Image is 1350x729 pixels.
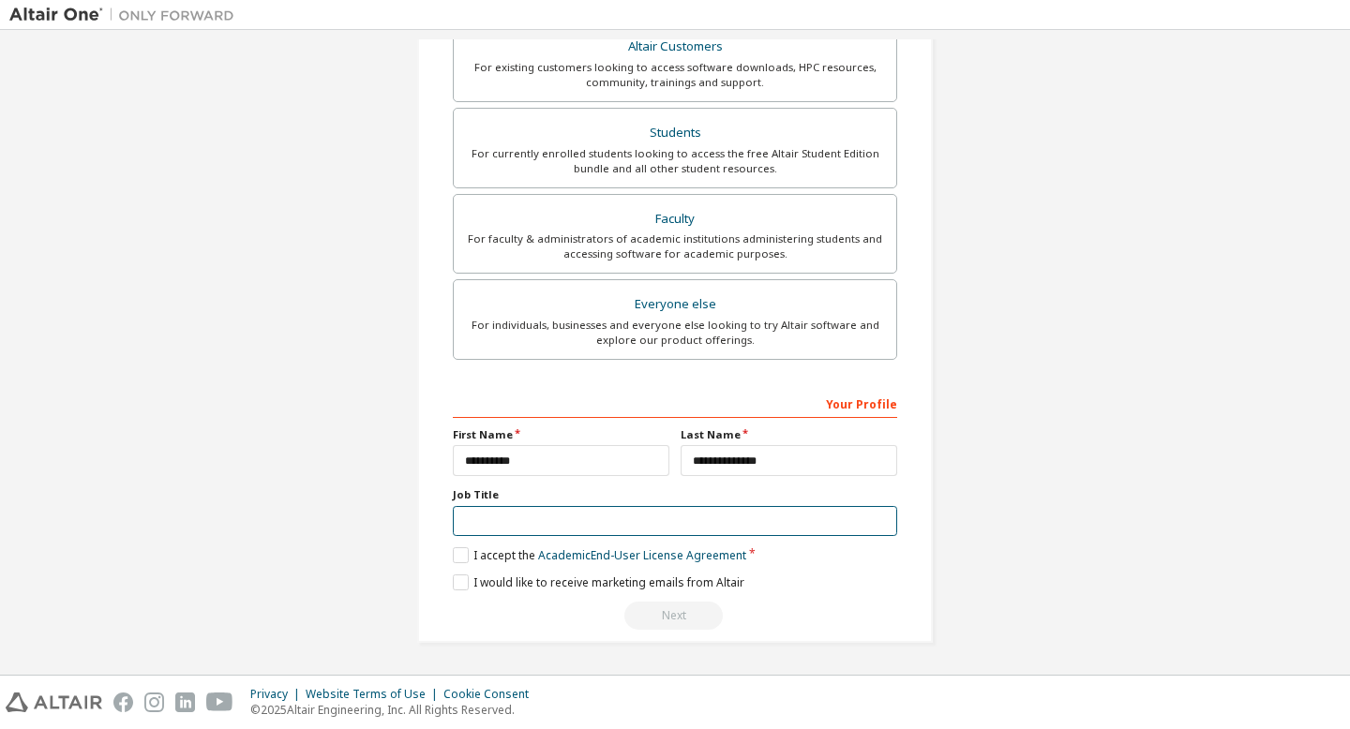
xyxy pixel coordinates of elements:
img: youtube.svg [206,692,233,712]
div: For existing customers looking to access software downloads, HPC resources, community, trainings ... [465,60,885,90]
div: Read and acccept EULA to continue [453,602,897,630]
div: Altair Customers [465,34,885,60]
div: Cookie Consent [443,687,540,702]
img: instagram.svg [144,692,164,712]
div: Faculty [465,206,885,232]
div: For faculty & administrators of academic institutions administering students and accessing softwa... [465,231,885,261]
label: I accept the [453,547,746,563]
label: First Name [453,427,669,442]
label: I would like to receive marketing emails from Altair [453,574,744,590]
p: © 2025 Altair Engineering, Inc. All Rights Reserved. [250,702,540,718]
div: Students [465,120,885,146]
a: Academic End-User License Agreement [538,547,746,563]
div: For currently enrolled students looking to access the free Altair Student Edition bundle and all ... [465,146,885,176]
img: linkedin.svg [175,692,195,712]
div: Privacy [250,687,306,702]
label: Last Name [681,427,897,442]
div: Website Terms of Use [306,687,443,702]
label: Job Title [453,487,897,502]
div: Your Profile [453,388,897,418]
img: Altair One [9,6,244,24]
img: facebook.svg [113,692,133,712]
div: Everyone else [465,291,885,318]
div: For individuals, businesses and everyone else looking to try Altair software and explore our prod... [465,318,885,348]
img: altair_logo.svg [6,692,102,712]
